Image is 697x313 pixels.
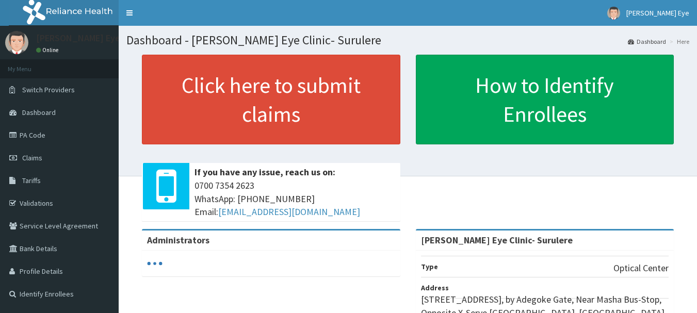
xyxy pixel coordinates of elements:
svg: audio-loading [147,256,163,271]
span: 0700 7354 2623 WhatsApp: [PHONE_NUMBER] Email: [194,179,395,219]
h1: Dashboard - [PERSON_NAME] Eye Clinic- Surulere [126,34,689,47]
span: Switch Providers [22,85,75,94]
img: User Image [607,7,620,20]
p: [PERSON_NAME] Eye [36,34,120,43]
a: Online [36,46,61,54]
b: Type [421,262,438,271]
a: How to Identify Enrollees [416,55,674,144]
span: Claims [22,153,42,162]
b: Administrators [147,234,209,246]
span: Dashboard [22,108,56,117]
li: Here [667,37,689,46]
span: Tariffs [22,176,41,185]
b: If you have any issue, reach us on: [194,166,335,178]
a: [EMAIL_ADDRESS][DOMAIN_NAME] [218,206,360,218]
strong: [PERSON_NAME] Eye Clinic- Surulere [421,234,573,246]
img: User Image [5,31,28,54]
p: Optical Center [613,261,669,275]
a: Dashboard [628,37,666,46]
span: [PERSON_NAME] Eye [626,8,689,18]
a: Click here to submit claims [142,55,400,144]
b: Address [421,283,449,292]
